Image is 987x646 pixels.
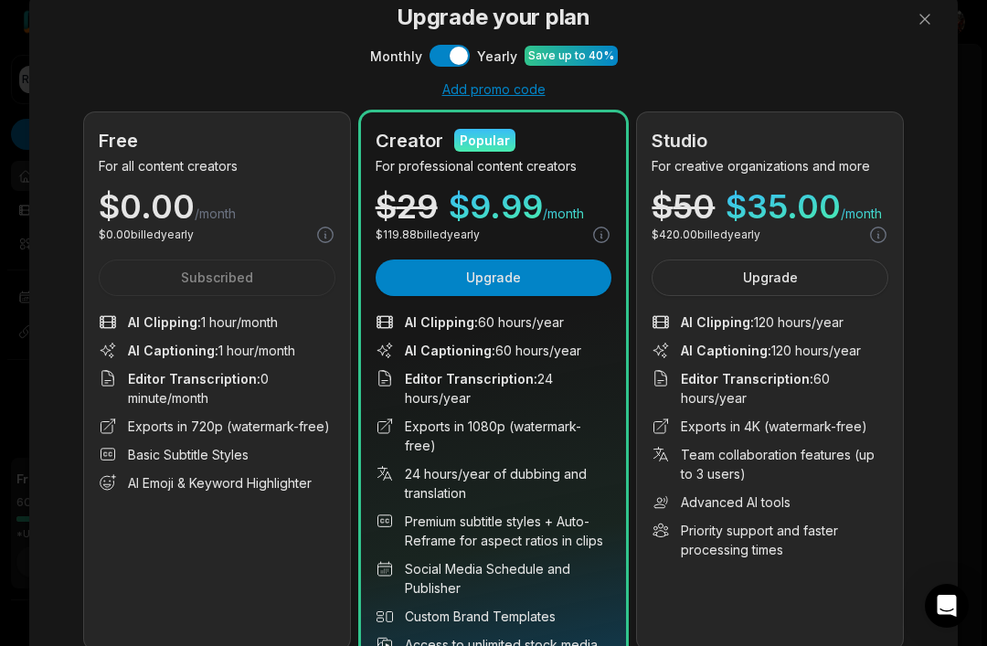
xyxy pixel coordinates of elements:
li: Advanced AI tools [652,492,888,512]
span: Editor Transcription : [128,371,260,387]
p: For creative organizations and more [652,156,888,175]
h2: Studio [652,127,707,154]
span: /month [841,205,882,223]
p: $ 0.00 billed yearly [99,227,194,243]
button: Upgrade [376,259,612,296]
span: 60 hours/year [405,341,581,360]
span: $ 9.99 [449,190,543,223]
li: Premium subtitle styles + Auto-Reframe for aspect ratios in clips [376,512,612,550]
li: Priority support and faster processing times [652,521,888,559]
span: Editor Transcription : [405,371,537,387]
div: Open Intercom Messenger [925,584,969,628]
p: $ 420.00 billed yearly [652,227,760,243]
li: Team collaboration features (up to 3 users) [652,445,888,483]
li: Exports in 1080p (watermark-free) [376,417,612,455]
li: 24 hours/year of dubbing and translation [376,464,612,503]
div: Add promo code [44,81,943,98]
button: Upgrade [652,259,888,296]
span: 60 hours/year [681,369,888,408]
span: 120 hours/year [681,341,861,360]
li: Social Media Schedule and Publisher [376,559,612,598]
li: Exports in 4K (watermark-free) [652,417,888,436]
span: AI Captioning : [681,343,771,358]
span: AI Captioning : [128,343,218,358]
span: 1 hour/month [128,341,295,360]
h2: Free [99,127,138,154]
h2: Creator [376,127,443,154]
div: $ 29 [376,190,438,223]
li: Basic Subtitle Styles [99,445,335,464]
span: 0 minute/month [128,369,335,408]
div: $ 50 [652,190,715,223]
h3: Upgrade your plan [44,1,943,34]
span: 60 hours/year [405,312,564,332]
li: AI Emoji & Keyword Highlighter [99,473,335,492]
div: Popular [460,131,510,150]
span: AI Captioning : [405,343,495,358]
span: AI Clipping : [405,314,478,330]
span: $ 0.00 [99,190,195,223]
div: Save up to 40% [528,48,614,64]
li: Exports in 720p (watermark-free) [99,417,335,436]
span: AI Clipping : [128,314,201,330]
span: AI Clipping : [681,314,754,330]
span: Yearly [477,47,517,66]
p: For professional content creators [376,156,612,175]
span: 24 hours/year [405,369,612,408]
p: $ 119.88 billed yearly [376,227,480,243]
p: For all content creators [99,156,335,175]
span: /month [543,205,584,223]
span: Monthly [370,47,422,66]
span: 1 hour/month [128,312,278,332]
span: $ 35.00 [726,190,841,223]
span: 120 hours/year [681,312,844,332]
span: /month [195,205,236,223]
li: Custom Brand Templates [376,607,612,626]
span: Editor Transcription : [681,371,813,387]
